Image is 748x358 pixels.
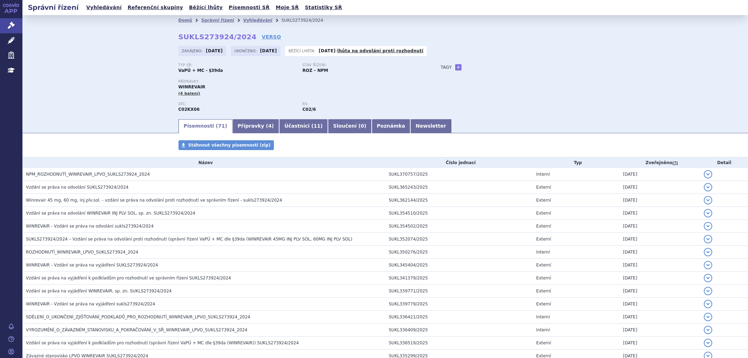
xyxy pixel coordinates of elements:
td: SUKL336519/2025 [385,337,533,350]
span: Interní [536,315,550,319]
span: Interní [536,327,550,332]
a: Domů [178,18,192,23]
span: Vzdání se práva na vyjádření WINREVAIR, sp. zn. SUKLS273924/2024 [26,289,171,293]
th: Zveřejněno [620,157,701,168]
span: Vzdání se práva na odvolání SUKLS273924/2024 [26,185,128,190]
span: 71 [218,123,225,129]
td: [DATE] [620,194,701,207]
span: Externí [536,263,551,268]
a: Sloučení (0) [328,119,371,133]
p: Typ SŘ: [178,63,296,67]
td: SUKL354510/2025 [385,207,533,220]
td: SUKL362144/2025 [385,194,533,207]
span: Externí [536,276,551,281]
th: Detail [700,157,748,168]
td: [DATE] [620,181,701,194]
a: lhůta na odvolání proti rozhodnutí [337,48,424,53]
td: SUKL336409/2025 [385,324,533,337]
p: RS: [303,102,420,106]
button: detail [704,274,712,282]
a: Písemnosti (71) [178,119,233,133]
td: [DATE] [620,324,701,337]
td: [DATE] [620,285,701,298]
span: Winrevair 45 mg, 60 mg, inj.plv.sol. - vzdání se práva na odvolání proti rozhodnutí ve správním ř... [26,198,282,203]
a: Vyhledávání [84,3,124,12]
button: detail [704,222,712,230]
span: Externí [536,237,551,242]
span: Interní [536,172,550,177]
th: Název [22,157,385,168]
span: Stáhnout všechny písemnosti (zip) [188,143,271,148]
abbr: (?) [672,161,678,166]
strong: SOTATERCEPT [178,107,200,112]
a: Newsletter [410,119,451,133]
a: Moje SŘ [274,3,301,12]
strong: [DATE] [319,48,336,53]
td: SUKL345404/2025 [385,259,533,272]
span: WINREVAIR [178,85,205,89]
td: [DATE] [620,220,701,233]
td: SUKL336421/2025 [385,311,533,324]
p: Přípravky: [178,80,427,84]
span: Externí [536,185,551,190]
strong: ROZ – NPM [303,68,328,73]
td: [DATE] [620,259,701,272]
span: Vzdání se práva na vyjádření k podkladům pro rozhodnutí (správní řízení VaPÚ + MC dle §39da (WINR... [26,340,299,345]
a: Vyhledávání [243,18,272,23]
span: Externí [536,224,551,229]
strong: [DATE] [260,48,277,53]
td: [DATE] [620,207,701,220]
span: 4 [268,123,272,129]
a: Stáhnout všechny písemnosti (zip) [178,140,274,150]
button: detail [704,209,712,217]
a: Běžící lhůty [187,3,225,12]
strong: SUKLS273924/2024 [178,33,257,41]
h3: Tagy [441,63,452,72]
h2: Správní řízení [22,2,84,12]
a: Referenční skupiny [126,3,185,12]
th: Typ [533,157,619,168]
span: WINREVAIR - Vzdání se práva na vyjádření sukls273924/2024 [26,302,155,306]
td: SUKL350276/2025 [385,246,533,259]
span: WINREVAIR - Vzdání se práva na vyjádření SUKLS273924/2024 [26,263,158,268]
td: [DATE] [620,337,701,350]
span: Zahájeno: [182,48,204,54]
td: SUKL370757/2025 [385,168,533,181]
span: Interní [536,250,550,255]
button: detail [704,170,712,178]
button: detail [704,287,712,295]
td: SUKL339771/2025 [385,285,533,298]
button: detail [704,300,712,308]
button: detail [704,261,712,269]
th: Číslo jednací [385,157,533,168]
span: SDĚLENÍ_O_UKONČENÍ_ZJIŠŤOVÁNÍ_PODKLADŮ_PRO_ROZHODNUTÍ_WINREVAIR_LPVO_SUKLS273924_2024 [26,315,250,319]
p: ATC: [178,102,296,106]
span: VYROZUMĚNÍ_O_ZÁVAZNÉM_STANOVISKU_A_POKRAČOVÁNÍ_V_SŘ_WINREVAIR_LPVO_SUKLS273924_2024 [26,327,247,332]
td: SUKL352074/2025 [385,233,533,246]
td: [DATE] [620,311,701,324]
span: Vzdání se práva na vyjádření k podkladům pro rozhodnutí ve správním řízení SUKLS273924/2024 [26,276,231,281]
td: SUKL354502/2025 [385,220,533,233]
td: [DATE] [620,246,701,259]
span: ROZHODNUTÍ_WINREVAIR_LPVO_SUKLS273924_2024 [26,250,138,255]
span: Externí [536,302,551,306]
a: Písemnosti SŘ [227,3,272,12]
button: detail [704,235,712,243]
td: [DATE] [620,298,701,311]
td: SUKL341379/2025 [385,272,533,285]
span: Vzdání se práva na odvolání WINREVAIR INJ PLV SOL, sp. zn. SUKLS273924/2024 [26,211,195,216]
a: Přípravky (4) [233,119,279,133]
span: Externí [536,289,551,293]
span: Ukončeno: [234,48,258,54]
p: Stav řízení: [303,63,420,67]
a: Účastníci (11) [279,119,328,133]
span: Externí [536,340,551,345]
span: Externí [536,198,551,203]
a: Správní řízení [201,18,234,23]
button: detail [704,183,712,191]
td: [DATE] [620,233,701,246]
strong: sotatercept [303,107,316,112]
span: NPM_ROZHODNUTÍ_WINREVAIR_LPVO_SUKLS273924_2024 [26,172,150,177]
span: SUKLS273924/2024 – Vzdání se práva na odvolání proti rozhodnutí (správní řízení VaPÚ + MC dle §39... [26,237,352,242]
p: - [319,48,424,54]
